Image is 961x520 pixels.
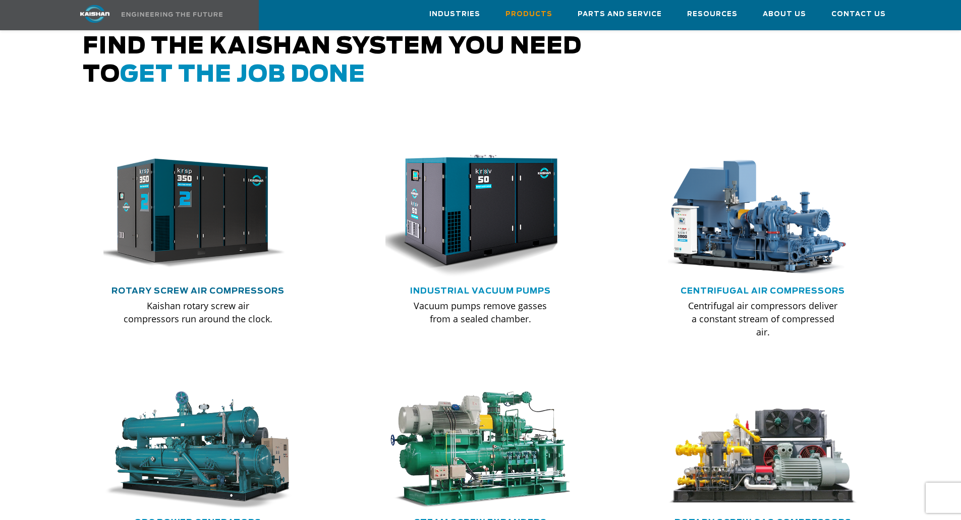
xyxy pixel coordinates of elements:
span: Contact Us [831,9,886,20]
a: Industrial Vacuum Pumps [410,287,551,295]
p: Kaishan rotary screw air compressors run around the clock. [124,299,273,325]
span: About Us [763,9,806,20]
img: machine [385,391,575,510]
div: thumb-centrifugal-compressor [668,150,858,278]
p: Vacuum pumps remove gasses from a sealed chamber. [406,299,555,325]
a: Parts and Service [578,1,662,28]
img: krsv50 [378,150,568,278]
span: Products [505,9,552,20]
span: Industries [429,9,480,20]
p: Centrifugal air compressors deliver a constant stream of compressed air. [688,299,837,338]
div: krsv50 [385,150,575,278]
a: About Us [763,1,806,28]
a: Industries [429,1,480,28]
span: Find the kaishan system you need to [83,35,582,86]
span: get the job done [120,64,365,86]
img: machine [103,391,293,510]
img: thumb-centrifugal-compressor [660,150,850,278]
img: krsp350 [96,150,286,278]
a: Products [505,1,552,28]
img: Engineering the future [122,12,222,17]
a: Rotary Screw Air Compressors [111,287,285,295]
img: kaishan logo [57,5,133,23]
img: machine [668,391,858,510]
span: Resources [687,9,738,20]
a: Resources [687,1,738,28]
div: krsp350 [103,150,293,278]
span: Parts and Service [578,9,662,20]
a: Contact Us [831,1,886,28]
a: Centrifugal Air Compressors [681,287,845,295]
